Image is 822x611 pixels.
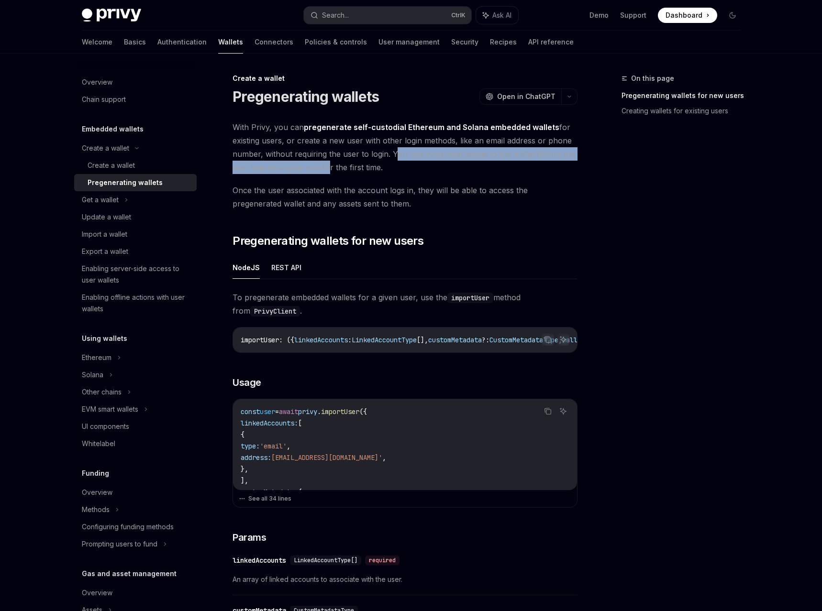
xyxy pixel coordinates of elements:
div: Overview [82,587,112,599]
span: : ({ [279,336,294,344]
button: Open in ChatGPT [479,88,561,105]
a: Wallets [218,31,243,54]
span: Ask AI [492,11,511,20]
a: Enabling offline actions with user wallets [74,289,197,317]
span: importUser [321,407,359,416]
span: customMetadata [428,336,482,344]
h5: Funding [82,468,109,479]
span: privy [298,407,317,416]
a: Create a wallet [74,157,197,174]
span: Dashboard [666,11,702,20]
a: Basics [124,31,146,54]
span: An array of linked accounts to associate with the user. [233,574,578,585]
a: Connectors [255,31,293,54]
span: Usage [233,376,261,389]
span: Params [233,531,266,544]
code: importUser [447,293,493,303]
span: LinkedAccountType [352,336,417,344]
span: linkedAccounts [294,336,348,344]
button: Toggle dark mode [725,8,740,23]
span: [ [298,419,302,427]
div: Export a wallet [82,246,128,257]
a: Update a wallet [74,208,197,226]
span: : [348,336,352,344]
a: Enabling server-side access to user wallets [74,260,197,289]
span: }, [241,465,248,473]
div: Solana [82,369,103,381]
span: await [279,407,298,416]
div: Overview [82,76,112,88]
div: UI components [82,421,129,432]
a: Policies & controls [305,31,367,54]
button: Ask AI [476,7,518,24]
button: Search...CtrlK [304,7,471,24]
a: Overview [74,74,197,91]
div: Prompting users to fund [82,538,157,550]
div: Enabling offline actions with user wallets [82,292,191,315]
span: linkedAccounts: [241,419,298,427]
div: Create a wallet [233,74,578,83]
span: , [287,442,290,450]
a: Security [451,31,478,54]
a: Pregenerating wallets for new users [622,88,748,103]
button: Ask AI [557,333,569,346]
a: Import a wallet [74,226,197,243]
strong: pregenerate self-custodial Ethereum and Solana embedded wallets [304,122,559,132]
span: [EMAIL_ADDRESS][DOMAIN_NAME]' [271,453,382,462]
span: user [260,407,275,416]
span: 'email' [260,442,287,450]
div: Get a wallet [82,194,119,206]
div: required [365,556,400,565]
div: Import a wallet [82,229,127,240]
span: [], [417,336,428,344]
div: Whitelabel [82,438,115,449]
a: Authentication [157,31,207,54]
a: Export a wallet [74,243,197,260]
span: Pregenerating wallets for new users [233,233,423,249]
div: Search... [322,10,349,21]
div: Other chains [82,386,122,398]
a: Overview [74,584,197,601]
div: linkedAccounts [233,556,286,565]
span: Once the user associated with the account logs in, they will be able to access the pregenerated w... [233,184,578,210]
h1: Pregenerating wallets [233,88,379,105]
span: address: [241,453,271,462]
div: Chain support [82,94,126,105]
div: Ethereum [82,352,111,363]
div: Overview [82,487,112,498]
div: Configuring funding methods [82,521,174,533]
span: customMetadata: [241,488,298,496]
h5: Gas and asset management [82,568,177,579]
button: REST API [271,256,301,279]
a: Overview [74,484,197,501]
h5: Using wallets [82,333,127,344]
a: Welcome [82,31,112,54]
span: = [275,407,279,416]
a: API reference [528,31,574,54]
a: User management [378,31,440,54]
span: LinkedAccountType[] [294,556,357,564]
a: Dashboard [658,8,717,23]
span: To pregenerate embedded wallets for a given user, use the method from . [233,291,578,317]
a: Configuring funding methods [74,518,197,535]
span: const [241,407,260,416]
span: { [241,430,244,439]
a: Demo [589,11,609,20]
span: ?: [482,336,489,344]
div: Create a wallet [82,142,129,154]
div: Create a wallet [88,160,135,171]
button: NodeJS [233,256,260,279]
button: See all 34 lines [239,492,571,505]
a: Creating wallets for existing users [622,103,748,119]
a: Recipes [490,31,517,54]
span: On this page [631,73,674,84]
span: importUser [241,336,279,344]
button: Ask AI [557,405,569,417]
img: dark logo [82,9,141,22]
div: Pregenerating wallets [88,177,163,188]
a: Whitelabel [74,435,197,452]
span: . [317,407,321,416]
a: Support [620,11,646,20]
a: Chain support [74,91,197,108]
div: Enabling server-side access to user wallets [82,263,191,286]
